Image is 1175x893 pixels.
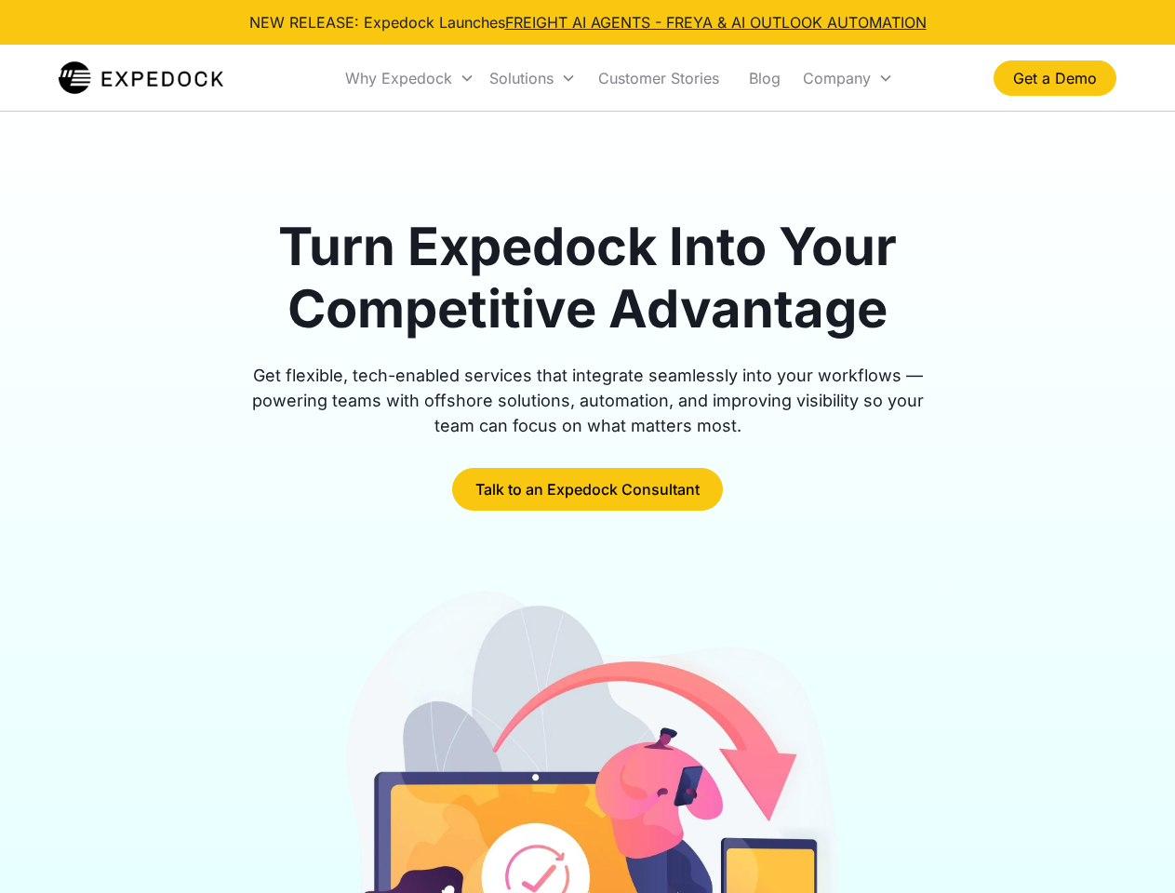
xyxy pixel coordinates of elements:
[994,60,1116,96] a: Get a Demo
[489,69,554,87] div: Solutions
[734,47,795,110] a: Blog
[249,11,927,33] div: NEW RELEASE: Expedock Launches
[59,60,223,97] img: Expedock Logo
[505,13,927,32] a: FREIGHT AI AGENTS - FREYA & AI OUTLOOK AUTOMATION
[338,47,482,110] div: Why Expedock
[452,468,723,511] a: Talk to an Expedock Consultant
[583,47,734,110] a: Customer Stories
[803,69,871,87] div: Company
[345,69,452,87] div: Why Expedock
[231,216,945,340] h1: Turn Expedock Into Your Competitive Advantage
[231,363,945,438] div: Get flexible, tech-enabled services that integrate seamlessly into your workflows — powering team...
[482,47,583,110] div: Solutions
[1082,804,1175,893] iframe: Chat Widget
[795,47,901,110] div: Company
[59,60,223,97] a: home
